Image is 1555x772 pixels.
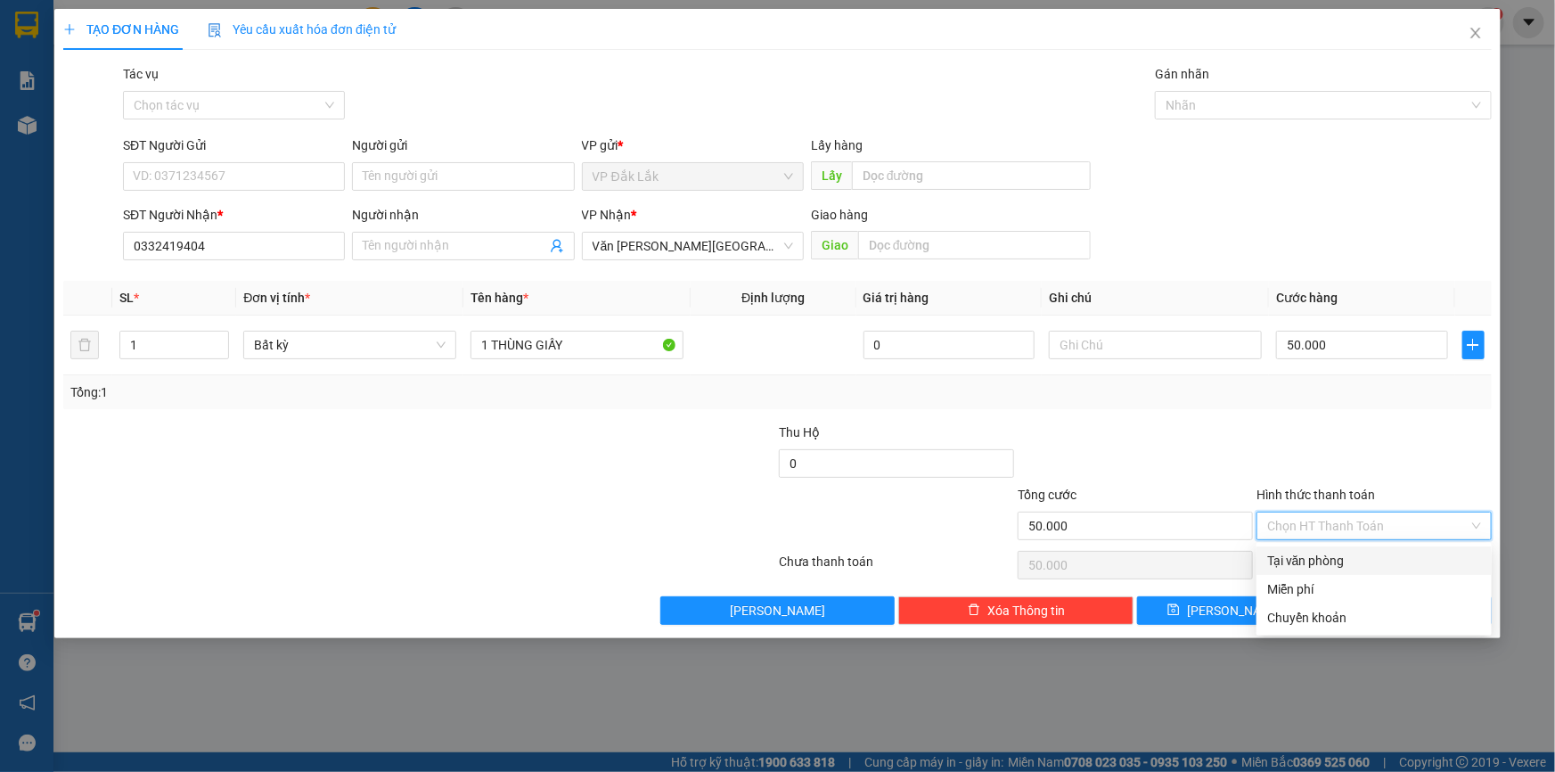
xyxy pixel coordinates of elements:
span: save [1167,604,1180,618]
div: Chuyển khoản [1267,608,1481,628]
div: Tổng: 1 [70,382,601,402]
span: plus [1463,338,1484,352]
input: Ghi Chú [1049,331,1262,359]
input: VD: Bàn, Ghế [471,331,683,359]
button: save[PERSON_NAME] [1137,596,1313,625]
div: SĐT Người Gửi [123,136,345,155]
span: plus [63,23,76,36]
button: Close [1451,9,1501,59]
th: Ghi chú [1042,281,1269,316]
span: Gửi: [15,17,43,36]
span: CR : [13,117,41,136]
label: Gán nhãn [1155,67,1209,81]
span: Định lượng [741,291,805,305]
label: Tác vụ [123,67,159,81]
div: Miễn phí [1267,579,1481,599]
span: Yêu cầu xuất hóa đơn điện tử [208,22,396,37]
div: 0949800077 [15,58,140,83]
span: VP Nhận [582,208,632,222]
button: [PERSON_NAME] [660,596,896,625]
div: Người nhận [352,205,574,225]
input: 0 [863,331,1035,359]
span: Giá trị hàng [863,291,929,305]
span: TẠO ĐƠN HÀNG [63,22,179,37]
div: VP Đắk Lắk [15,15,140,58]
span: Lấy hàng [811,138,863,152]
span: Nhận: [152,17,195,36]
span: Cước hàng [1276,291,1338,305]
span: [PERSON_NAME] [730,601,825,620]
span: [PERSON_NAME] [1187,601,1282,620]
div: Bến xe Miền Đông Mới [152,15,277,79]
span: close [1469,26,1483,40]
div: Người gửi [352,136,574,155]
span: Thu Hộ [779,425,820,439]
span: Xóa Thông tin [987,601,1065,620]
span: SL [119,291,134,305]
button: plus [1462,331,1485,359]
img: icon [208,23,222,37]
button: deleteXóa Thông tin [898,596,1134,625]
span: delete [968,604,980,618]
div: Chưa thanh toán [778,552,1017,583]
span: Bất kỳ [254,332,446,358]
div: 0965631445 [152,79,277,104]
input: Dọc đường [852,161,1091,190]
span: VP Đắk Lắk [593,163,793,190]
span: Giao hàng [811,208,868,222]
label: Hình thức thanh toán [1256,488,1375,502]
div: 70.000 [13,115,143,136]
span: Tên hàng [471,291,528,305]
button: delete [70,331,99,359]
div: VP gửi [582,136,804,155]
span: Tổng cước [1018,488,1076,502]
div: SĐT Người Nhận [123,205,345,225]
span: user-add [550,239,564,253]
input: Dọc đường [858,231,1091,259]
div: Tại văn phòng [1267,551,1481,571]
span: Đơn vị tính [243,291,310,305]
span: Văn Phòng Tân Phú [593,233,793,259]
span: Lấy [811,161,852,190]
span: Giao [811,231,858,259]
